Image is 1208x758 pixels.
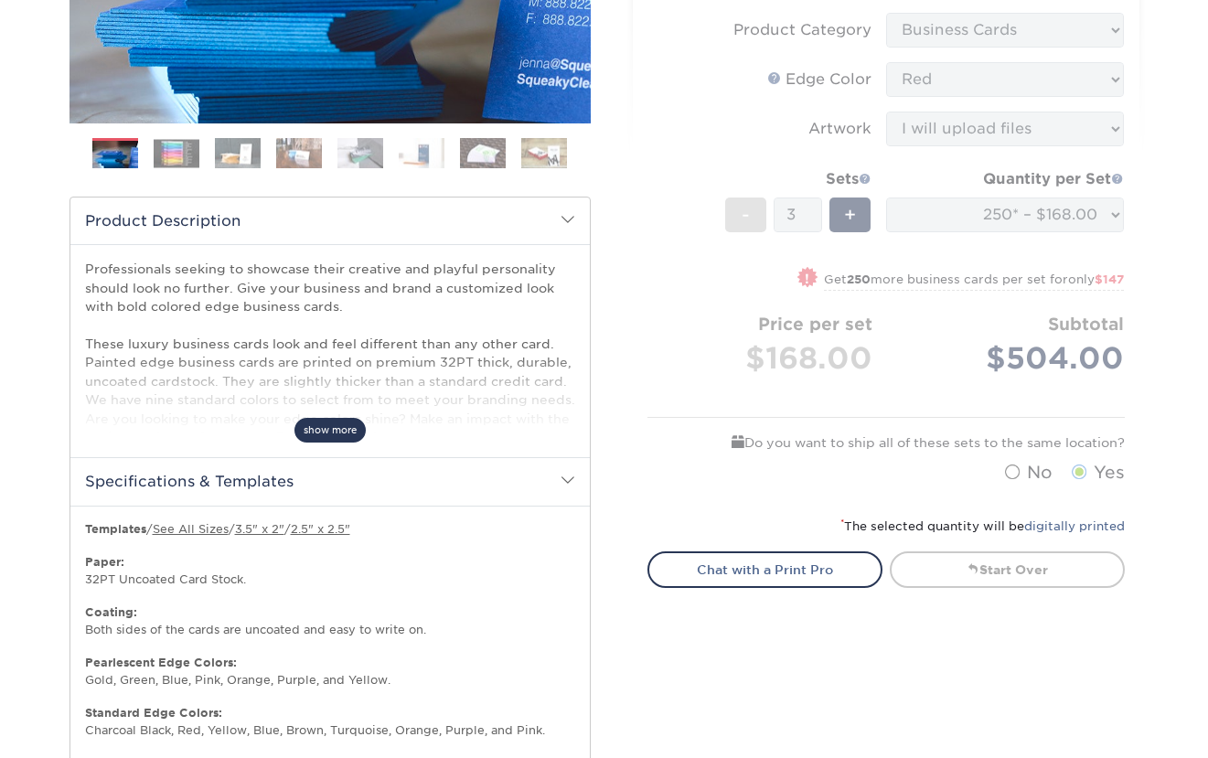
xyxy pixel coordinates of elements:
h2: Specifications & Templates [70,457,590,505]
img: Business Cards 08 [521,137,567,169]
b: Templates [85,522,146,536]
h2: Product Description [70,198,590,244]
a: See All Sizes [153,522,229,536]
a: digitally printed [1024,519,1125,533]
strong: Paper: [85,555,124,569]
a: Chat with a Print Pro [647,551,882,588]
img: Business Cards 04 [276,137,322,169]
img: Business Cards 07 [460,137,506,169]
img: Business Cards 02 [154,139,199,167]
strong: Standard Edge Colors: [85,706,222,720]
img: Business Cards 06 [399,137,444,169]
p: Professionals seeking to showcase their creative and playful personality should look no further. ... [85,260,575,614]
strong: Pearlescent Edge Colors: [85,656,237,669]
a: Start Over [890,551,1125,588]
span: show more [294,418,366,443]
small: The selected quantity will be [840,519,1125,533]
a: 3.5" x 2" [235,522,284,536]
img: Business Cards 01 [92,132,138,177]
img: Business Cards 03 [215,137,261,169]
a: 2.5" x 2.5" [291,522,350,536]
strong: Coating: [85,605,137,619]
img: Business Cards 05 [337,137,383,169]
